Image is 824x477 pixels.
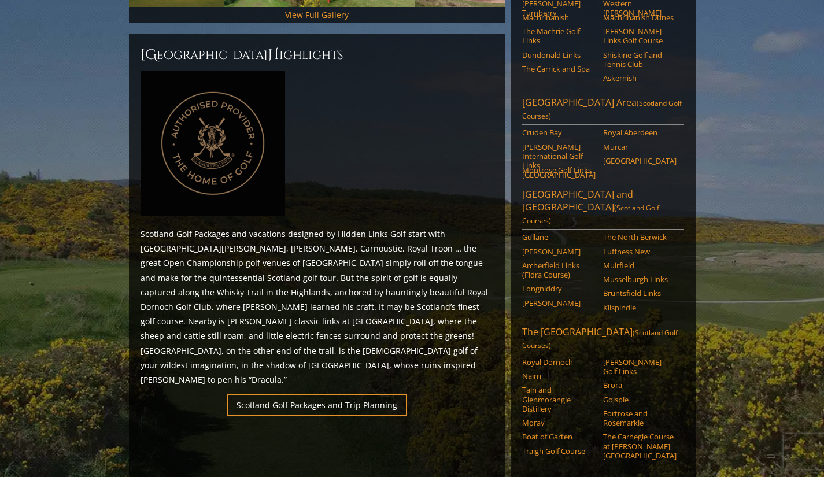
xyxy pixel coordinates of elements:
[603,247,677,256] a: Luffness New
[603,409,677,428] a: Fortrose and Rosemarkie
[285,9,349,20] a: View Full Gallery
[522,142,596,180] a: [PERSON_NAME] International Golf Links [GEOGRAPHIC_DATA]
[268,46,279,64] span: H
[227,394,407,416] a: Scotland Golf Packages and Trip Planning
[603,432,677,460] a: The Carnegie Course at [PERSON_NAME][GEOGRAPHIC_DATA]
[603,380,677,390] a: Brora
[522,96,684,125] a: [GEOGRAPHIC_DATA] Area(Scotland Golf Courses)
[522,128,596,137] a: Cruden Bay
[603,289,677,298] a: Bruntsfield Links
[522,371,596,380] a: Nairn
[522,50,596,60] a: Dundonald Links
[522,165,596,175] a: Montrose Golf Links
[141,227,493,387] p: Scotland Golf Packages and vacations designed by Hidden Links Golf start with [GEOGRAPHIC_DATA][P...
[522,98,682,121] span: (Scotland Golf Courses)
[603,27,677,46] a: [PERSON_NAME] Links Golf Course
[522,418,596,427] a: Moray
[522,261,596,280] a: Archerfield Links (Fidra Course)
[603,275,677,284] a: Musselburgh Links
[522,27,596,46] a: The Machrie Golf Links
[603,142,677,151] a: Murcar
[603,395,677,404] a: Golspie
[603,357,677,376] a: [PERSON_NAME] Golf Links
[522,446,596,456] a: Traigh Golf Course
[141,46,493,64] h2: [GEOGRAPHIC_DATA] ighlights
[522,328,678,350] span: (Scotland Golf Courses)
[522,326,684,354] a: The [GEOGRAPHIC_DATA](Scotland Golf Courses)
[603,50,677,69] a: Shiskine Golf and Tennis Club
[522,298,596,308] a: [PERSON_NAME]
[522,64,596,73] a: The Carrick and Spa
[522,385,596,413] a: Tain and Glenmorangie Distillery
[522,188,684,230] a: [GEOGRAPHIC_DATA] and [GEOGRAPHIC_DATA](Scotland Golf Courses)
[522,247,596,256] a: [PERSON_NAME]
[603,73,677,83] a: Askernish
[603,156,677,165] a: [GEOGRAPHIC_DATA]
[522,232,596,242] a: Gullane
[522,13,596,22] a: Machrihanish
[603,303,677,312] a: Kilspindie
[603,261,677,270] a: Muirfield
[603,232,677,242] a: The North Berwick
[522,284,596,293] a: Longniddry
[603,128,677,137] a: Royal Aberdeen
[603,13,677,22] a: Machrihanish Dunes
[522,357,596,367] a: Royal Dornoch
[522,432,596,441] a: Boat of Garten
[522,203,659,225] span: (Scotland Golf Courses)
